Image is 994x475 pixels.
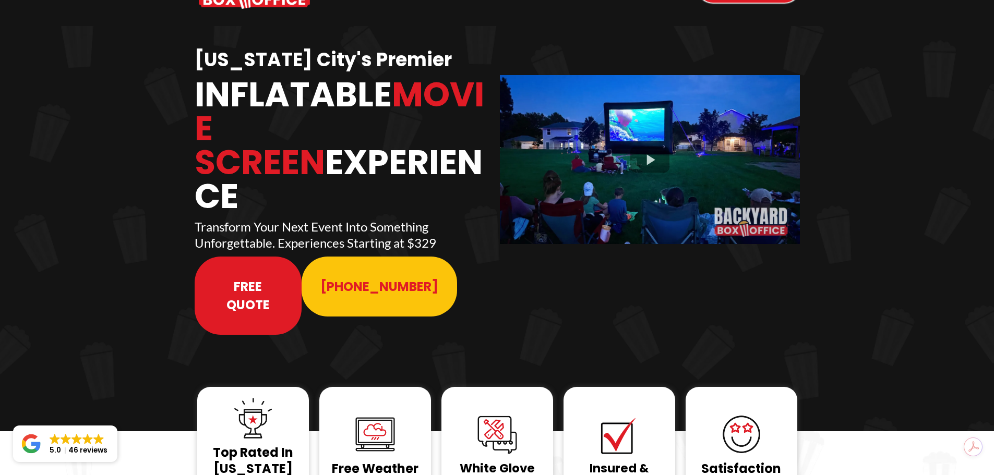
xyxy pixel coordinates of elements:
span: Movie Screen [195,71,484,186]
a: Free Quote [195,257,302,335]
h1: [US_STATE] City's Premier [195,48,495,72]
span: [PHONE_NUMBER] [320,277,438,296]
span: Free Quote [213,277,283,314]
h1: Top Rated In [200,444,306,460]
a: Close GoogleGoogleGoogleGoogleGoogle 5.046 reviews [13,425,117,462]
p: Transform Your Next Event Into Something Unforgettable. Experiences Starting at $329 [195,218,495,251]
h1: Inflatable Experience [195,78,495,213]
a: 913-214-1202 [302,257,457,316]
